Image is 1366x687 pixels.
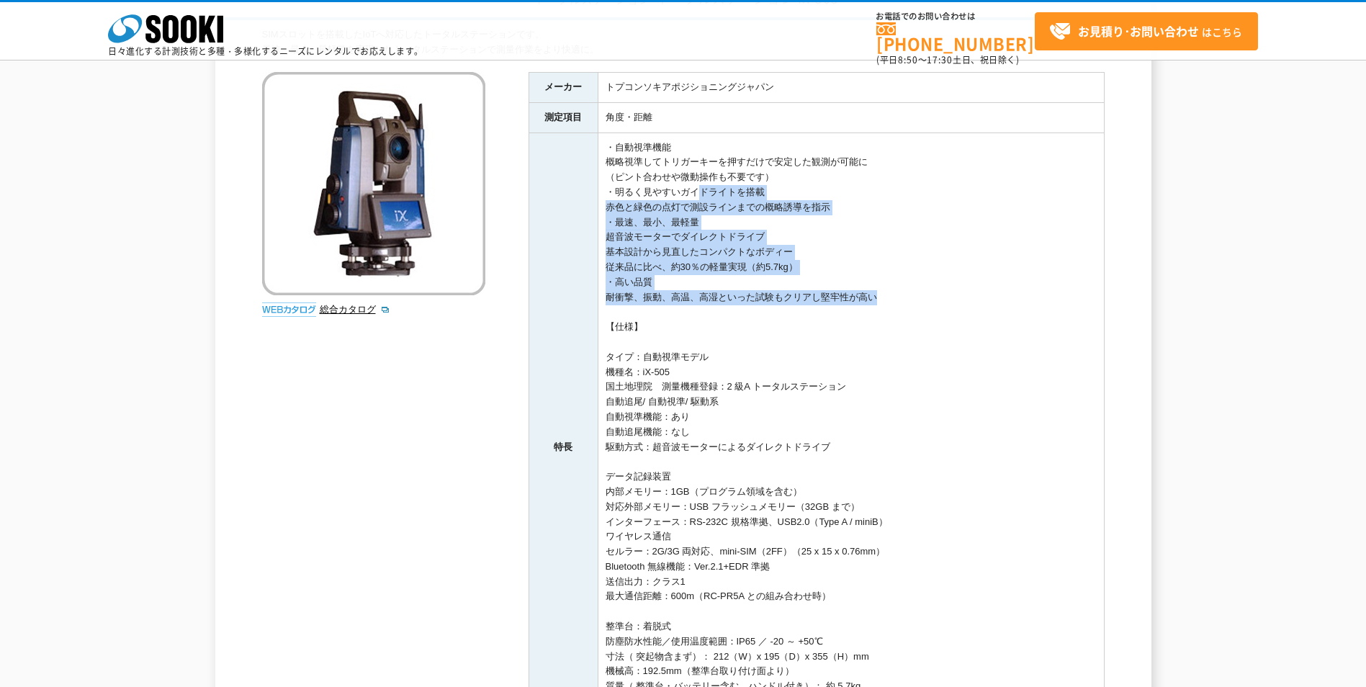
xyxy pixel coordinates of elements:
[1078,22,1199,40] strong: お見積り･お問い合わせ
[598,102,1104,133] td: 角度・距離
[529,72,598,102] th: メーカー
[1049,21,1242,42] span: はこちら
[898,53,918,66] span: 8:50
[598,72,1104,102] td: トプコンソキアポジショニングジャパン
[262,72,485,295] img: トータルステーション iX-505
[108,47,423,55] p: 日々進化する計測技術と多種・多様化するニーズにレンタルでお応えします。
[927,53,953,66] span: 17:30
[320,304,390,315] a: 総合カタログ
[876,12,1035,21] span: お電話でのお問い合わせは
[529,102,598,133] th: 測定項目
[262,302,316,317] img: webカタログ
[876,22,1035,52] a: [PHONE_NUMBER]
[876,53,1019,66] span: (平日 ～ 土日、祝日除く)
[1035,12,1258,50] a: お見積り･お問い合わせはこちら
